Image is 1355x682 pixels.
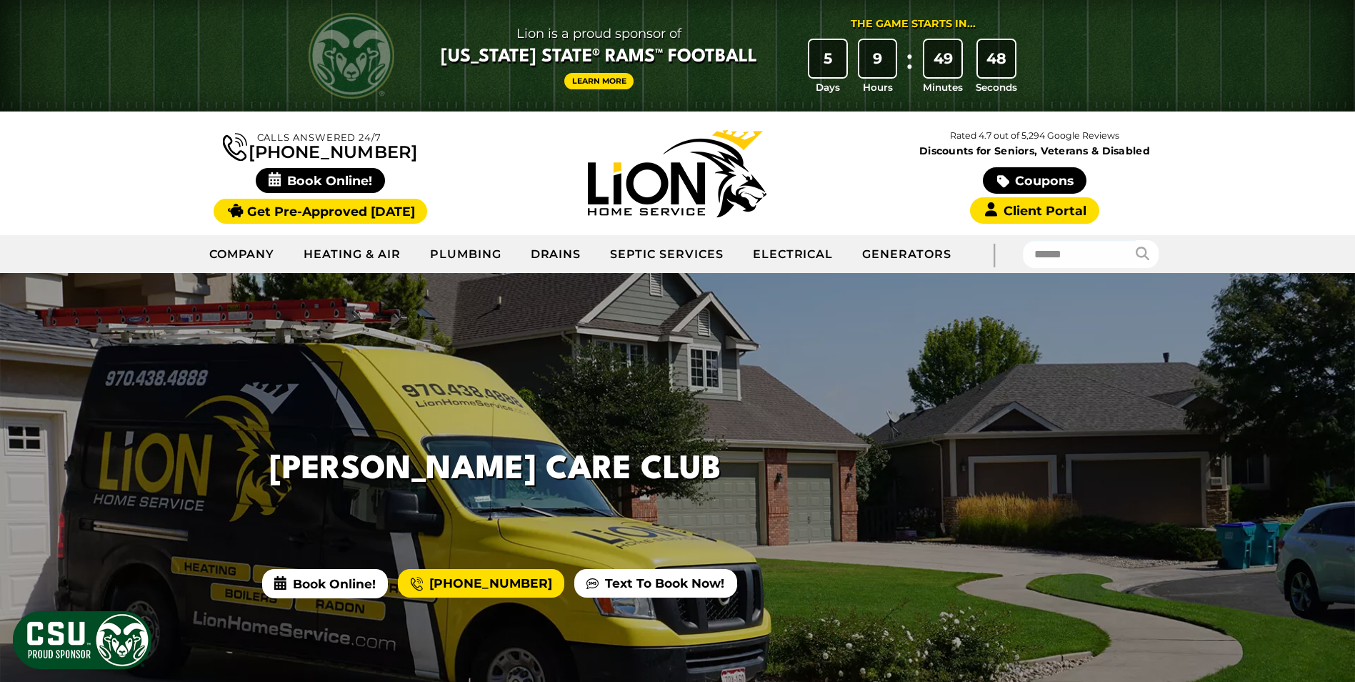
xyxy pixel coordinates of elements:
div: 5 [809,40,846,77]
span: Hours [863,80,893,94]
p: Rated 4.7 out of 5,294 Google Reviews [856,128,1213,144]
span: Book Online! [262,569,388,598]
a: Text To Book Now! [574,569,736,598]
div: The Game Starts in... [851,16,976,32]
h1: [PERSON_NAME] Care Club [269,446,721,494]
a: Septic Services [596,237,738,272]
img: CSU Sponsor Badge [11,609,154,671]
a: [PHONE_NUMBER] [223,130,417,161]
span: Minutes [923,80,963,94]
a: Company [195,237,290,272]
div: | [966,235,1023,273]
a: Plumbing [416,237,516,272]
a: Get Pre-Approved [DATE] [214,199,427,224]
div: 9 [859,40,896,77]
img: CSU Rams logo [309,13,394,99]
span: [US_STATE] State® Rams™ Football [441,45,757,69]
span: Lion is a proud sponsor of [441,22,757,45]
a: Generators [848,237,966,272]
a: Client Portal [970,197,1099,224]
a: [PHONE_NUMBER] [398,569,564,598]
a: Drains [516,237,596,272]
div: 48 [978,40,1015,77]
img: Lion Home Service [588,130,766,217]
span: Book Online! [256,168,385,193]
a: Electrical [739,237,849,272]
span: Discounts for Seniors, Veterans & Disabled [859,146,1211,156]
div: : [902,40,916,95]
a: Heating & Air [289,237,415,272]
span: Days [816,80,840,94]
div: 49 [924,40,961,77]
a: Learn More [564,73,634,89]
a: Coupons [983,167,1086,194]
span: Seconds [976,80,1017,94]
